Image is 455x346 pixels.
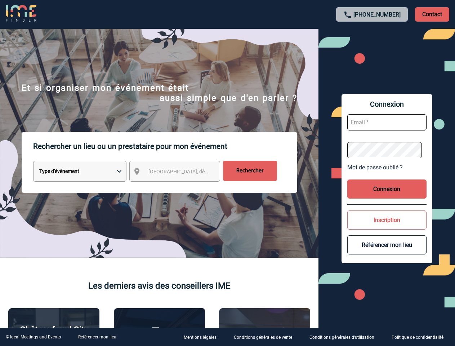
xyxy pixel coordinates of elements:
a: Conditions générales de vente [228,334,304,341]
a: Politique de confidentialité [386,334,455,341]
div: © Ideal Meetings and Events [6,334,61,340]
a: Mentions légales [178,334,228,341]
p: Mentions légales [184,335,217,340]
a: Référencer mon lieu [78,334,116,340]
p: Conditions générales d'utilisation [309,335,374,340]
a: Conditions générales d'utilisation [304,334,386,341]
p: Conditions générales de vente [234,335,292,340]
p: Politique de confidentialité [392,335,443,340]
